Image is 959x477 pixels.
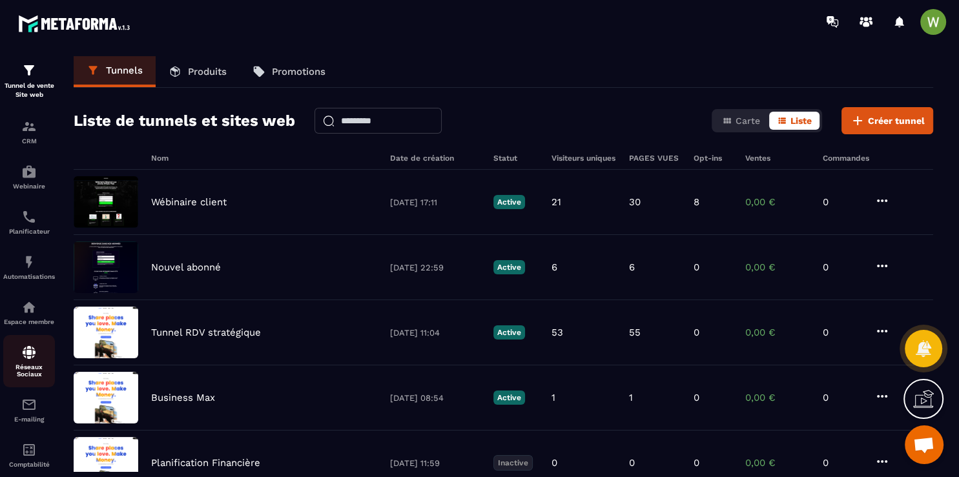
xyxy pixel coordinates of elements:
span: Carte [736,116,760,126]
h6: Opt-ins [694,154,732,163]
img: automations [21,164,37,179]
p: 0 [694,392,699,403]
img: scheduler [21,209,37,225]
p: 0,00 € [745,392,810,403]
p: 30 [629,196,641,208]
p: 0 [823,327,861,338]
a: emailemailE-mailing [3,387,55,432]
p: Active [493,325,525,340]
p: Réseaux Sociaux [3,363,55,378]
img: automations [21,254,37,270]
p: 53 [552,327,563,338]
p: 0 [823,457,861,469]
img: image [74,307,138,358]
p: [DATE] 22:59 [390,263,480,272]
span: Créer tunnel [868,114,925,127]
p: Automatisations [3,273,55,280]
p: 0,00 € [745,261,810,273]
a: Produits [156,56,240,87]
h6: Ventes [745,154,810,163]
a: schedulerschedulerPlanificateur [3,199,55,245]
p: 6 [552,261,557,273]
p: Webinaire [3,183,55,190]
p: Espace membre [3,318,55,325]
a: Promotions [240,56,338,87]
p: 0,00 € [745,327,810,338]
p: Planificateur [3,228,55,235]
a: automationsautomationsAutomatisations [3,245,55,290]
p: [DATE] 11:04 [390,328,480,338]
p: 0 [823,392,861,403]
p: 0,00 € [745,196,810,208]
img: image [74,372,138,423]
p: 1 [552,392,555,403]
img: social-network [21,345,37,360]
a: automationsautomationsEspace membre [3,290,55,335]
p: 0 [552,457,557,469]
p: Active [493,391,525,405]
p: Tunnel RDV stratégique [151,327,261,338]
p: 0 [823,196,861,208]
a: Tunnels [74,56,156,87]
p: 6 [629,261,635,273]
img: formation [21,63,37,78]
img: email [21,397,37,412]
p: Active [493,260,525,274]
button: Carte [714,112,768,130]
button: Créer tunnel [841,107,933,134]
img: accountant [21,442,37,458]
p: Tunnels [106,65,143,76]
p: 8 [694,196,699,208]
h6: Date de création [390,154,480,163]
p: Business Max [151,392,215,403]
h6: Statut [493,154,539,163]
p: [DATE] 11:59 [390,458,480,468]
img: formation [21,119,37,134]
img: logo [18,12,134,36]
p: Tunnel de vente Site web [3,81,55,99]
p: Inactive [493,455,533,471]
p: Promotions [272,66,325,77]
a: formationformationCRM [3,109,55,154]
a: formationformationTunnel de vente Site web [3,53,55,109]
p: 0 [823,261,861,273]
p: 21 [552,196,561,208]
h2: Liste de tunnels et sites web [74,108,295,134]
a: social-networksocial-networkRéseaux Sociaux [3,335,55,387]
p: 0 [694,457,699,469]
p: Active [493,195,525,209]
p: Planification Financière [151,457,260,469]
img: image [74,176,138,228]
p: [DATE] 08:54 [390,393,480,403]
img: image [74,241,138,293]
span: Liste [790,116,812,126]
button: Liste [769,112,820,130]
p: 0 [694,261,699,273]
p: 1 [629,392,633,403]
p: 55 [629,327,641,338]
h6: Nom [151,154,377,163]
p: Comptabilité [3,461,55,468]
p: CRM [3,137,55,145]
h6: PAGES VUES [629,154,681,163]
p: Wébinaire client [151,196,227,208]
p: Nouvel abonné [151,261,221,273]
p: [DATE] 17:11 [390,198,480,207]
p: 0 [694,327,699,338]
p: 0 [629,457,635,469]
h6: Commandes [823,154,869,163]
a: automationsautomationsWebinaire [3,154,55,199]
p: 0,00 € [745,457,810,469]
p: Produits [188,66,227,77]
img: automations [21,299,37,315]
div: Open chat [905,425,944,464]
h6: Visiteurs uniques [552,154,616,163]
p: E-mailing [3,416,55,423]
